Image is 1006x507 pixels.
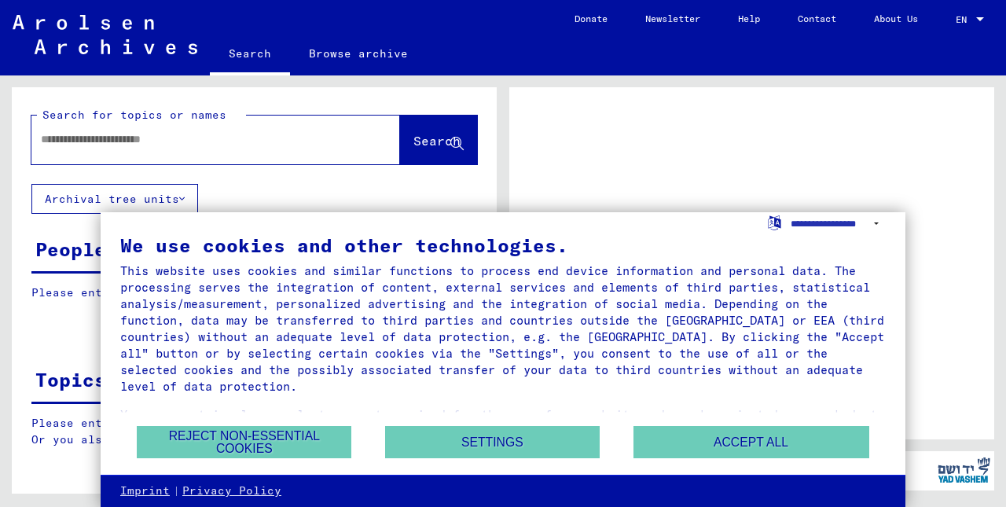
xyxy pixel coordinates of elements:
button: Accept all [633,426,869,458]
a: Imprint [120,483,170,499]
a: Search [210,35,290,75]
mat-label: Search for topics or names [42,108,226,122]
p: Please enter a search term or set filters to get results. Or you also can browse the manually. [31,415,477,448]
div: We use cookies and other technologies. [120,236,886,255]
span: EN [956,14,973,25]
a: Browse archive [290,35,427,72]
img: yv_logo.png [934,450,993,490]
button: Settings [385,426,600,458]
div: People [35,235,106,263]
a: Privacy Policy [182,483,281,499]
img: Arolsen_neg.svg [13,15,197,54]
div: This website uses cookies and similar functions to process end device information and personal da... [120,263,886,395]
div: Topics [35,366,106,394]
button: Search [400,116,477,164]
p: Please enter a search term or set filters to get results. [31,285,476,301]
button: Archival tree units [31,184,198,214]
button: Reject non-essential cookies [137,426,351,458]
span: Search [413,133,461,149]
